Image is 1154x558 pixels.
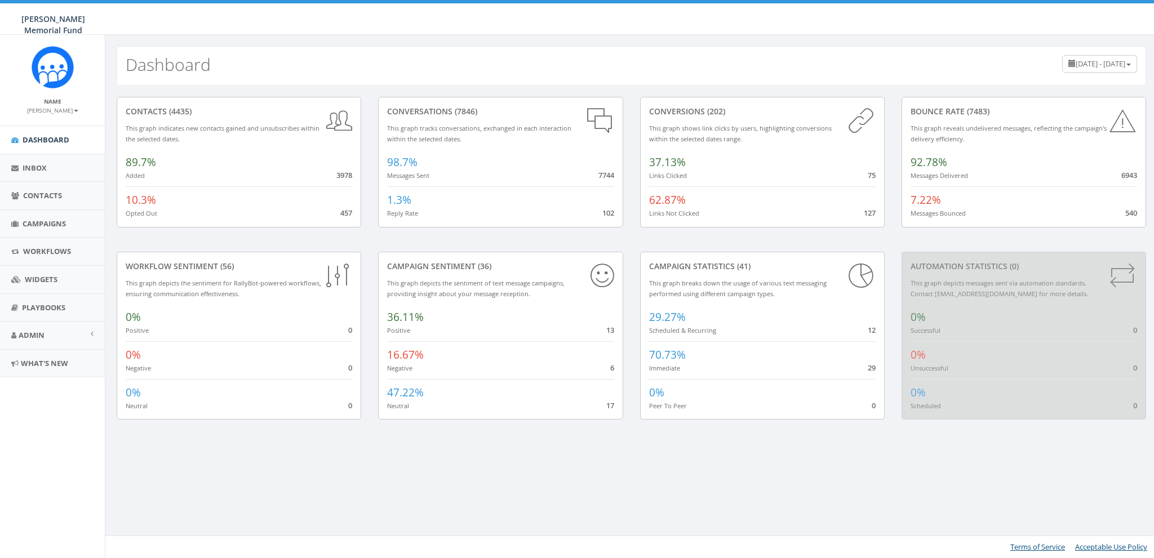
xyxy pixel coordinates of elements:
small: Reply Rate [387,209,418,217]
span: [DATE] - [DATE] [1076,59,1125,69]
small: Positive [387,326,410,334]
span: Contacts [23,190,62,200]
span: 7744 [598,170,614,180]
small: Negative [126,364,151,372]
span: 0% [911,347,926,362]
small: [PERSON_NAME] [27,106,78,114]
span: 3978 [336,170,352,180]
div: conversations [387,106,614,117]
span: 17 [606,400,614,410]
span: 29 [868,363,876,373]
small: Negative [387,364,412,372]
small: Successful [911,326,940,334]
small: This graph breaks down the usage of various text messaging performed using different campaign types. [649,279,827,298]
span: 0 [348,325,352,335]
span: (7483) [965,106,989,117]
span: 127 [864,208,876,218]
div: Automation Statistics [911,261,1137,272]
span: 0% [126,385,141,400]
span: Widgets [25,274,57,284]
small: Positive [126,326,149,334]
span: (4435) [167,106,192,117]
span: (41) [735,261,751,271]
span: 1.3% [387,193,411,207]
span: 62.87% [649,193,686,207]
span: Campaigns [23,218,66,229]
div: Workflow Sentiment [126,261,352,272]
span: 0% [911,385,926,400]
span: 13 [606,325,614,335]
span: Admin [19,330,45,340]
small: This graph depicts the sentiment of text message campaigns, providing insight about your message ... [387,279,565,298]
small: Added [126,171,145,180]
span: 0 [872,400,876,410]
small: This graph depicts the sentiment for RallyBot-powered workflows, ensuring communication effective... [126,279,321,298]
div: Bounce Rate [911,106,1137,117]
small: Peer To Peer [649,401,687,410]
div: conversions [649,106,876,117]
span: 0% [126,310,141,324]
span: 16.67% [387,347,424,362]
small: This graph reveals undelivered messages, reflecting the campaign's delivery efficiency. [911,124,1107,143]
small: Messages Bounced [911,209,966,217]
span: (7846) [452,106,477,117]
span: 0 [1133,400,1137,410]
span: (202) [705,106,725,117]
a: Acceptable Use Policy [1075,542,1147,552]
small: Neutral [387,401,409,410]
span: (56) [218,261,234,271]
span: 47.22% [387,385,424,400]
span: 12 [868,325,876,335]
span: 457 [340,208,352,218]
span: 0% [126,347,141,362]
small: Scheduled [911,401,941,410]
span: Playbooks [22,302,65,313]
small: This graph depicts messages sent via automation standards. Contact [EMAIL_ADDRESS][DOMAIN_NAME] f... [911,279,1088,298]
span: [PERSON_NAME] Memorial Fund [21,14,85,35]
span: 7.22% [911,193,941,207]
small: Links Not Clicked [649,209,699,217]
img: Rally_Corp_Icon.png [32,46,74,88]
span: 540 [1125,208,1137,218]
small: This graph shows link clicks by users, highlighting conversions within the selected dates range. [649,124,832,143]
span: (36) [476,261,491,271]
h2: Dashboard [126,55,211,74]
small: Scheduled & Recurring [649,326,716,334]
span: 0 [1133,363,1137,373]
div: Campaign Statistics [649,261,876,272]
span: 89.7% [126,155,156,169]
span: (0) [1007,261,1019,271]
span: 0% [649,385,664,400]
span: Dashboard [23,135,69,145]
small: Immediate [649,364,680,372]
span: 0 [348,400,352,410]
span: Inbox [23,163,47,173]
span: 6943 [1121,170,1137,180]
small: Links Clicked [649,171,687,180]
small: This graph tracks conversations, exchanged in each interaction within the selected dates. [387,124,571,143]
span: 10.3% [126,193,156,207]
span: 75 [868,170,876,180]
span: 98.7% [387,155,418,169]
small: Opted Out [126,209,157,217]
span: 6 [610,363,614,373]
span: 70.73% [649,347,686,362]
small: Neutral [126,401,148,410]
a: [PERSON_NAME] [27,105,78,115]
span: 102 [602,208,614,218]
span: 36.11% [387,310,424,324]
span: 37.13% [649,155,686,169]
span: 0 [1133,325,1137,335]
small: Messages Sent [387,171,429,180]
small: Unsuccessful [911,364,948,372]
div: contacts [126,106,352,117]
span: 29.27% [649,310,686,324]
span: Workflows [23,246,71,256]
small: Messages Delivered [911,171,968,180]
a: Terms of Service [1010,542,1065,552]
small: Name [44,97,61,105]
small: This graph indicates new contacts gained and unsubscribes within the selected dates. [126,124,319,143]
span: 92.78% [911,155,947,169]
span: 0% [911,310,926,324]
div: Campaign Sentiment [387,261,614,272]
